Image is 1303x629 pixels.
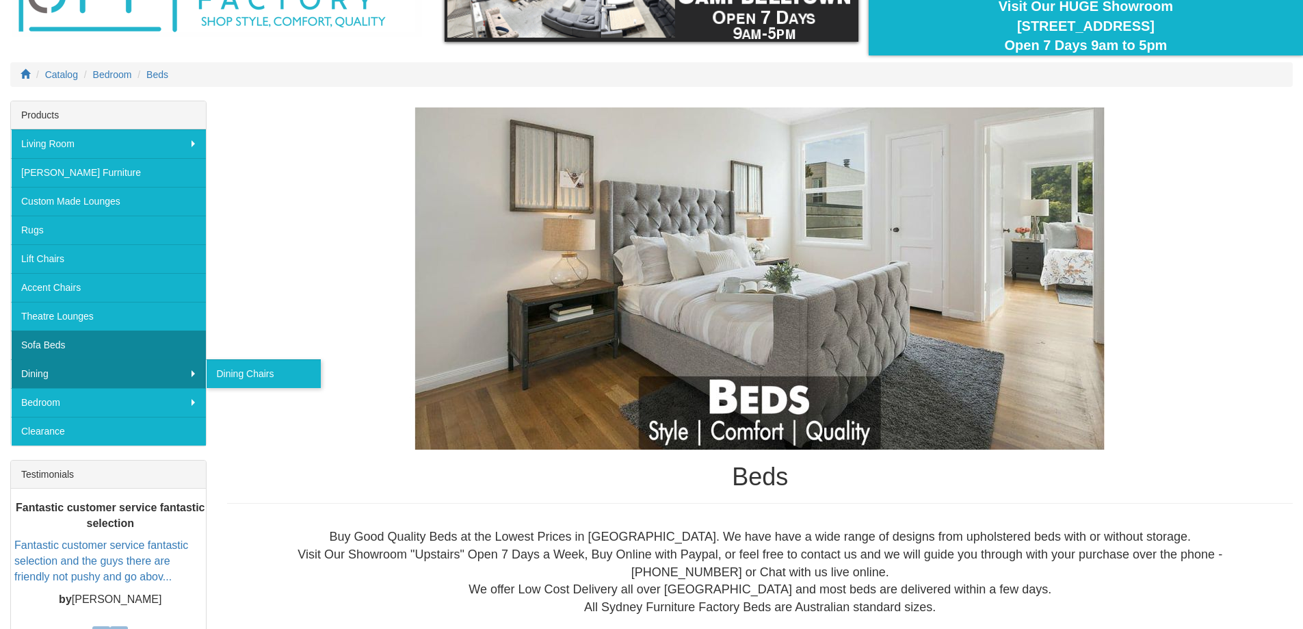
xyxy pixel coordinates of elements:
a: Lift Chairs [11,244,206,273]
a: Living Room [11,129,206,158]
a: Bedroom [93,69,132,80]
b: by [59,593,72,605]
h1: Beds [227,463,1293,491]
img: Beds [350,107,1170,450]
a: [PERSON_NAME] Furniture [11,158,206,187]
div: Products [11,101,206,129]
a: Beds [146,69,168,80]
a: Rugs [11,216,206,244]
a: Catalog [45,69,78,80]
p: [PERSON_NAME] [14,592,206,608]
a: Dining [11,359,206,388]
a: Custom Made Lounges [11,187,206,216]
a: Sofa Beds [11,331,206,359]
a: Theatre Lounges [11,302,206,331]
a: Accent Chairs [11,273,206,302]
a: Dining Chairs [206,359,321,388]
b: Fantastic customer service fantastic selection [16,502,205,529]
a: Bedroom [11,388,206,417]
div: Testimonials [11,461,206,489]
a: Clearance [11,417,206,446]
a: Fantastic customer service fantastic selection and the guys there are friendly not pushy and go a... [14,540,188,583]
div: Buy Good Quality Beds at the Lowest Prices in [GEOGRAPHIC_DATA]. We have have a wide range of des... [238,528,1282,617]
